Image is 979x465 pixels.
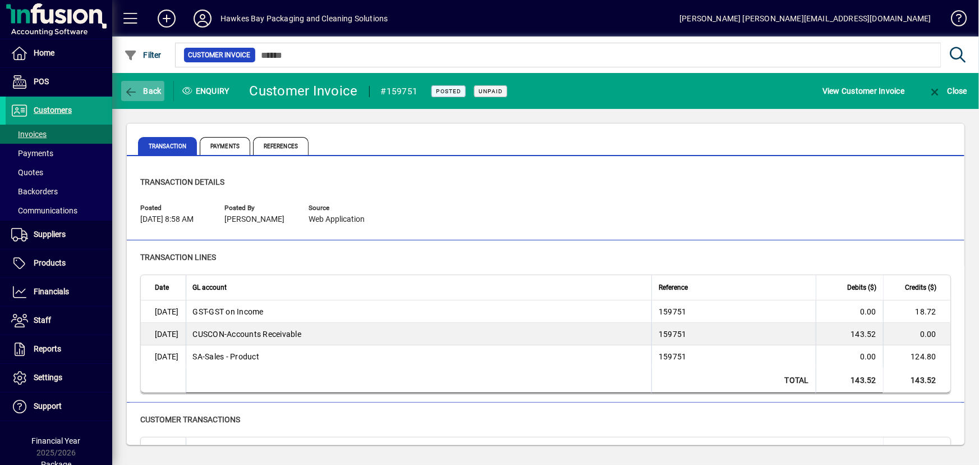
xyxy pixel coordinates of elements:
[34,402,62,411] span: Support
[6,249,112,277] a: Products
[6,125,112,144] a: Invoices
[34,344,61,353] span: Reports
[883,345,950,368] td: 124.80
[11,187,58,196] span: Backorders
[847,281,876,294] span: Debits ($)
[124,51,162,60] span: Filter
[11,168,43,177] span: Quotes
[140,215,194,224] span: [DATE] 8:58 AM
[34,106,72,115] span: Customers
[6,307,112,335] a: Staff
[185,8,220,29] button: Profile
[6,221,112,249] a: Suppliers
[193,281,227,294] span: GL account
[141,300,186,323] td: [DATE]
[883,368,950,393] td: 143.52
[905,281,936,294] span: Credits ($)
[925,81,970,101] button: Close
[902,444,936,456] span: Amount ($)
[253,137,309,155] span: References
[11,149,53,158] span: Payments
[34,287,69,296] span: Financials
[6,68,112,96] a: POS
[34,77,49,86] span: POS
[189,49,251,61] span: Customer Invoice
[916,81,979,101] app-page-header-button: Close enquiry
[651,368,816,393] td: Total
[224,215,284,224] span: [PERSON_NAME]
[155,444,169,456] span: Date
[479,88,503,95] span: Unpaid
[32,436,81,445] span: Financial Year
[816,368,883,393] td: 143.52
[193,329,302,340] span: Accounts Receivable
[6,163,112,182] a: Quotes
[155,281,169,294] span: Date
[651,323,816,345] td: 159751
[193,351,260,362] span: Sales - Product
[138,137,197,155] span: Transaction
[659,281,688,294] span: Reference
[6,182,112,201] a: Backorders
[679,10,931,28] div: [PERSON_NAME] [PERSON_NAME][EMAIL_ADDRESS][DOMAIN_NAME]
[140,415,240,424] span: customer transactions
[309,204,376,212] span: Source
[816,345,883,368] td: 0.00
[6,393,112,421] a: Support
[651,345,816,368] td: 159751
[883,323,950,345] td: 0.00
[34,48,54,57] span: Home
[6,335,112,363] a: Reports
[140,204,208,212] span: Posted
[224,204,292,212] span: Posted by
[6,39,112,67] a: Home
[883,300,950,323] td: 18.72
[250,82,358,100] div: Customer Invoice
[928,86,967,95] span: Close
[174,82,241,100] div: Enquiry
[943,2,965,39] a: Knowledge Base
[34,316,51,325] span: Staff
[6,278,112,306] a: Financials
[34,373,62,382] span: Settings
[822,82,904,100] span: View Customer Invoice
[11,130,47,139] span: Invoices
[816,300,883,323] td: 0.00
[220,10,388,28] div: Hawkes Bay Packaging and Cleaning Solutions
[436,88,461,95] span: Posted
[141,323,186,345] td: [DATE]
[193,444,227,456] span: Description
[124,86,162,95] span: Back
[6,144,112,163] a: Payments
[140,177,224,186] span: Transaction details
[6,364,112,392] a: Settings
[820,81,907,101] button: View Customer Invoice
[6,201,112,220] a: Communications
[141,345,186,368] td: [DATE]
[11,206,77,215] span: Communications
[121,45,164,65] button: Filter
[200,137,250,155] span: Payments
[140,253,216,262] span: Transaction lines
[34,258,66,267] span: Products
[149,8,185,29] button: Add
[34,230,66,239] span: Suppliers
[121,81,164,101] button: Back
[309,215,365,224] span: Web Application
[112,81,174,101] app-page-header-button: Back
[193,306,264,317] span: GST on Income
[381,83,418,101] div: #159751
[816,323,883,345] td: 143.52
[651,300,816,323] td: 159751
